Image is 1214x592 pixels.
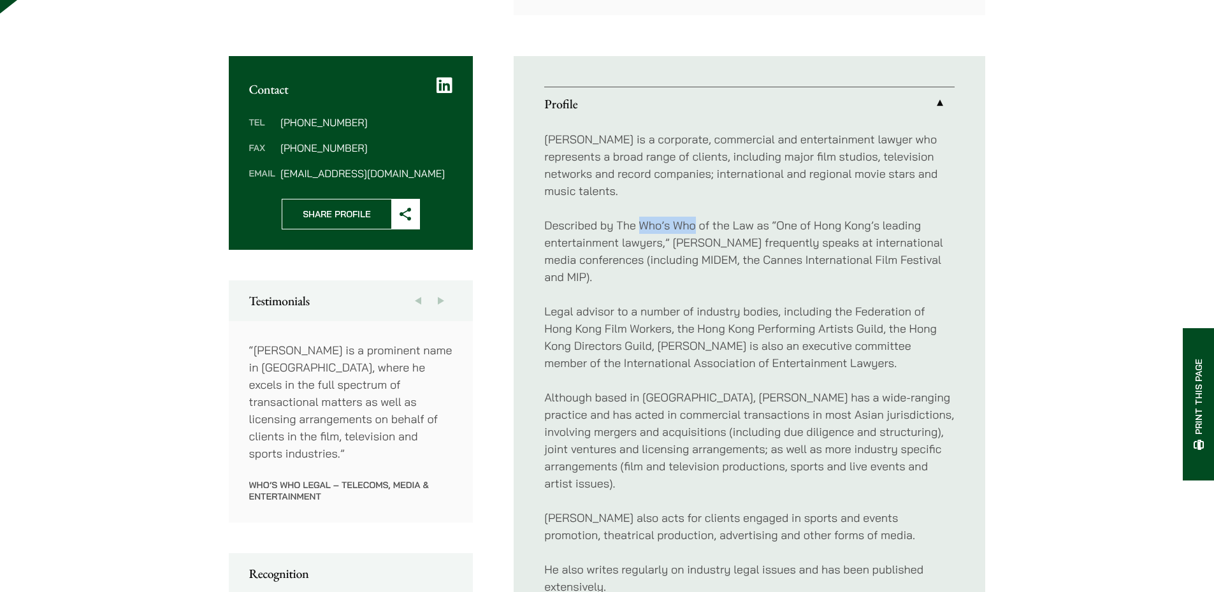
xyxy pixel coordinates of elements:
[249,82,453,97] h2: Contact
[407,280,430,321] button: Previous
[280,143,452,153] dd: [PHONE_NUMBER]
[249,342,453,462] p: “[PERSON_NAME] is a prominent name in [GEOGRAPHIC_DATA], where he excels in the full spectrum of ...
[437,76,452,94] a: LinkedIn
[249,168,275,178] dt: Email
[544,87,955,120] a: Profile
[249,143,275,168] dt: Fax
[249,117,275,143] dt: Tel
[544,131,955,199] p: [PERSON_NAME] is a corporate, commercial and entertainment lawyer who represents a broad range of...
[282,199,391,229] span: Share Profile
[249,566,453,581] h2: Recognition
[249,293,453,308] h2: Testimonials
[280,168,452,178] dd: [EMAIL_ADDRESS][DOMAIN_NAME]
[282,199,420,229] button: Share Profile
[280,117,452,127] dd: [PHONE_NUMBER]
[544,509,955,544] p: [PERSON_NAME] also acts for clients engaged in sports and events promotion, theatrical production...
[544,303,955,372] p: Legal advisor to a number of industry bodies, including the Federation of Hong Kong Film Workers,...
[544,389,955,492] p: Although based in [GEOGRAPHIC_DATA], [PERSON_NAME] has a wide-ranging practice and has acted in c...
[249,479,453,502] p: Who’s Who Legal – Telecoms, Media & Entertainment
[430,280,452,321] button: Next
[544,217,955,285] p: Described by The Who’s Who of the Law as “One of Hong Kong’s leading entertainment lawyers,” [PER...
